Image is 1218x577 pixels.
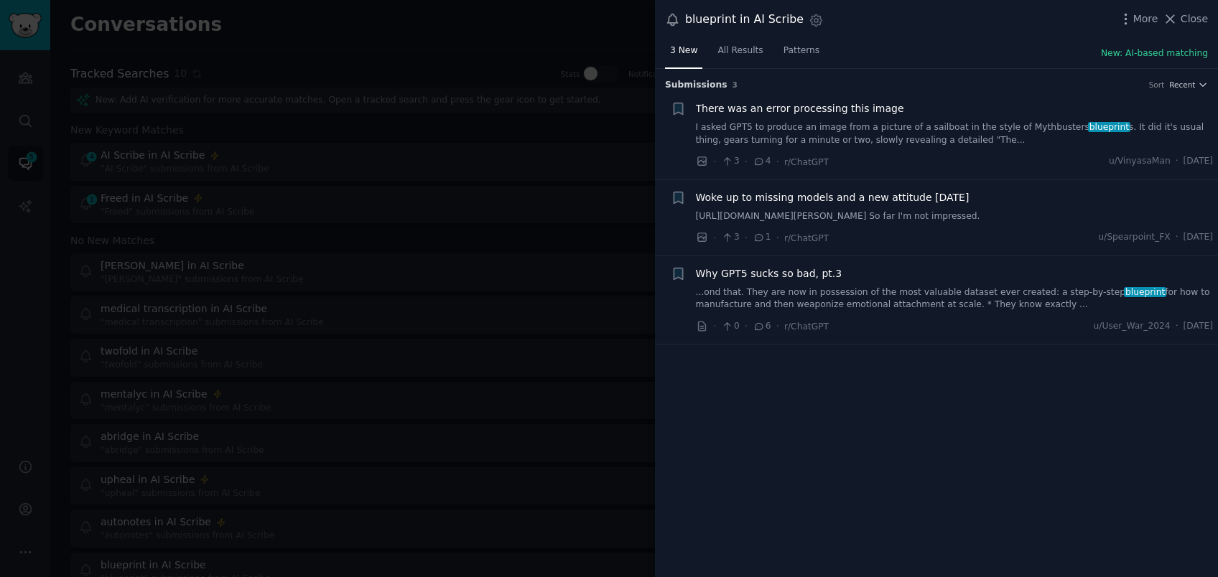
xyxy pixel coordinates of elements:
span: · [745,154,748,169]
span: [DATE] [1184,155,1213,168]
a: [URL][DOMAIN_NAME][PERSON_NAME] So far I'm not impressed. [696,210,1214,223]
span: Patterns [784,44,819,57]
span: Recent [1169,80,1195,90]
span: u/User_War_2024 [1094,320,1171,333]
a: All Results [712,39,768,69]
a: ...ond that. They are now in possession of the most valuable dataset ever created: a step-by-step... [696,286,1214,311]
span: · [713,319,716,334]
span: 4 [753,155,771,168]
span: Close [1181,11,1208,27]
button: Close [1163,11,1208,27]
span: 3 [721,231,739,244]
a: Why GPT5 sucks so bad, pt.3 [696,266,842,281]
span: · [745,230,748,245]
span: · [745,319,748,334]
span: · [1176,155,1179,168]
span: [DATE] [1184,231,1213,244]
span: [DATE] [1184,320,1213,333]
span: 1 [753,231,771,244]
span: blueprint [1124,287,1166,297]
span: r/ChatGPT [784,157,829,167]
span: u/Spearpoint_FX [1098,231,1170,244]
a: There was an error processing this image [696,101,904,116]
a: 3 New [665,39,702,69]
span: · [1176,320,1179,333]
span: · [713,230,716,245]
span: · [1176,231,1179,244]
button: New: AI-based matching [1101,47,1208,60]
span: · [776,319,779,334]
span: 6 [753,320,771,333]
div: blueprint in AI Scribe [685,11,804,29]
span: u/VinyasaMan [1109,155,1171,168]
span: · [776,154,779,169]
span: · [776,230,779,245]
button: Recent [1169,80,1208,90]
span: More [1133,11,1158,27]
span: r/ChatGPT [784,233,829,243]
span: · [713,154,716,169]
button: More [1118,11,1158,27]
a: Patterns [778,39,824,69]
span: 0 [721,320,739,333]
span: r/ChatGPT [784,322,829,332]
div: Sort [1149,80,1165,90]
span: blueprint [1088,122,1130,132]
a: Woke up to missing models and a new attitude [DATE] [696,190,970,205]
span: 3 New [670,44,697,57]
span: Submission s [665,79,727,92]
span: 3 [733,80,738,89]
span: 3 [721,155,739,168]
span: All Results [717,44,763,57]
a: I asked GPT5 to produce an image from a picture of a sailboat in the style of Mythbustersblueprin... [696,121,1214,146]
